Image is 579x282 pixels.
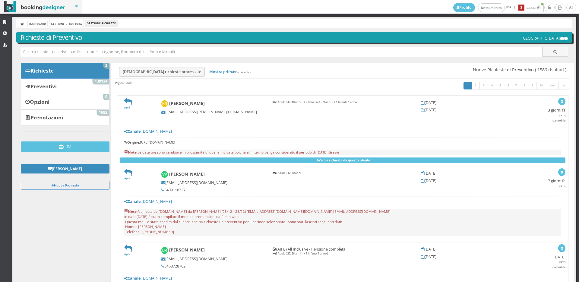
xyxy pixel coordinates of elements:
a: Gestione Struttura [49,20,83,27]
span: 3 [103,63,109,69]
pre: Richiesta da [DOMAIN_NAME] da [PERSON_NAME] (23/12 - 28/12) [EMAIL_ADDRESS][DOMAIN_NAME][DOMAIN_N... [124,209,562,236]
img: Kiara Rizzi [161,100,168,107]
b: Canale: [124,199,142,204]
img: ea773b7e7d3611ed9c9d0608f5526cb6.png [560,37,568,40]
h5: [DOMAIN_NAME] [124,129,562,134]
li: Gestione Richieste [86,20,117,27]
h5: [DATE] [421,247,524,251]
img: BookingDesigner.com [4,1,65,13]
h5: [DATE] [421,108,524,112]
a: 7 [512,82,521,90]
b: [PERSON_NAME] [169,100,205,106]
b: Note: [124,209,138,214]
input: Ricerca cliente - (inserisci il codice, il nome, il cognome, il numero di telefono o la mail) [21,47,543,57]
button: 3Notifiche [516,3,544,12]
h5: [EMAIL_ADDRESS][DOMAIN_NAME] [161,180,264,185]
span: Nuove Richieste di Preventivo ( 1586 risultati ) [473,67,566,72]
b: Canale: [124,129,142,134]
a: [DEMOGRAPHIC_DATA] richieste processate [119,67,205,77]
h5: [DATE] [421,178,524,183]
img: Vittoria Pinto [161,171,168,178]
h5: (AIFB) All Inclusive - Pensione completa [273,247,413,251]
a: Preventivi 139134 [21,78,109,94]
h5: [DATE] [421,254,524,259]
a: Richieste 3 [21,63,109,79]
small: Più recenti [235,70,249,74]
b: Note: [124,150,138,154]
h6: [URL][DOMAIN_NAME] [124,141,562,144]
h5: [DOMAIN_NAME] [124,276,562,280]
h5: [DATE] [552,255,565,269]
h3: Richieste di Preventivo [21,34,568,41]
a: 1 [464,82,472,90]
b: Prenotazioni [30,114,63,121]
b: Canale: [124,276,142,281]
a: next [546,82,559,90]
b: Preventivi [30,83,57,90]
a: 3 [479,82,488,90]
a: 10 [536,82,546,90]
a: 2 [472,82,480,90]
b: Opzioni [30,98,49,105]
b: 3 [518,5,524,11]
a: Apri [124,102,132,109]
span: [DATE] [559,185,565,188]
a: Profilo [453,3,475,12]
h5: [EMAIL_ADDRESS][DOMAIN_NAME] [161,257,264,261]
p: 2 Adulti ( 40, 40 anni ) + 2 Bambini ( 5, 9 anni ) + 1 Infant ( 1 anno ) [273,100,413,104]
h5: 3 giorni fa [548,108,565,122]
img: Brian Romano [161,247,168,254]
a: Mostra prima: [206,67,255,76]
a: 4 [488,82,496,90]
h5: [DATE] [421,100,524,105]
p: 2 Adulti ( 27, 26 anni ) + 1 Infant ( 1 anno ) [273,252,413,256]
b: Richieste [30,67,54,74]
span: [DATE] [559,261,565,264]
h5: [EMAIL_ADDRESS][PERSON_NAME][DOMAIN_NAME] [161,110,264,114]
a: Prenotazioni 1682 [21,109,109,125]
b: [PERSON_NAME] [169,171,205,177]
span: 1682 [97,110,109,115]
h45: Pagina 1 di 80 [115,81,132,85]
span: 0 [103,94,109,100]
h5: 3409116727 [161,188,264,192]
h5: 3468728762 [161,264,264,268]
a: Dashboard [28,20,47,27]
a: 8 [520,82,529,90]
button: Nuova Richiesta [21,181,109,189]
pre: Le date possono cambiare in prossimità di quelle indicate poiché all interno venga considerato il... [124,150,562,155]
span: [DATE] [559,114,565,117]
a: Apri [124,248,132,256]
span: 139134 [93,79,109,84]
a: Opzioni 0 [21,94,109,110]
p: 2 Adulti ( 40, 40 anni ) [273,171,413,175]
button: Un'altra richiesta da questo utente [120,157,565,163]
a: 9 [528,82,537,90]
b: Origine: [124,140,140,144]
h5: [GEOGRAPHIC_DATA] [522,36,568,41]
a: 6 [504,82,513,90]
a: 5 [496,82,505,90]
small: da mobile [552,118,565,122]
a: last [558,82,571,90]
b: [PERSON_NAME] [169,247,205,253]
a: [PERSON_NAME] [21,164,109,173]
button: CRM [21,141,109,152]
h5: 7 giorni fa [548,179,565,188]
a: Apri [124,172,132,180]
a: [PERSON_NAME] [478,3,505,12]
span: [DATE] [453,3,544,12]
small: da mobile [552,265,565,269]
h5: [DATE] [421,171,524,176]
h5: [DOMAIN_NAME] [124,199,562,204]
